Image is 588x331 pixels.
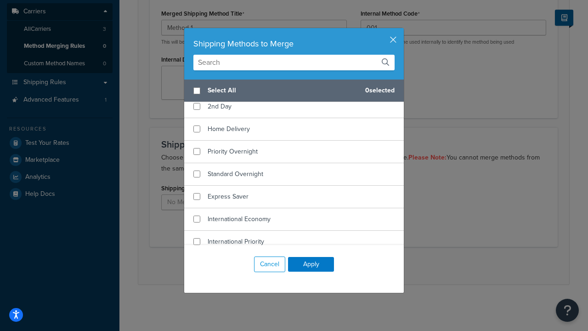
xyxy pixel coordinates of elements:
div: Shipping Methods to Merge [193,37,395,50]
span: Express Saver [208,192,249,201]
span: Home Delivery [208,124,250,134]
button: Cancel [254,257,285,272]
span: International Priority [208,237,264,246]
span: Standard Overnight [208,169,263,179]
span: 2nd Day [208,102,232,111]
span: Select All [208,84,358,97]
span: International Economy [208,214,271,224]
input: Search [193,55,395,70]
div: 0 selected [184,80,404,102]
button: Apply [288,257,334,272]
span: Priority Overnight [208,147,258,156]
